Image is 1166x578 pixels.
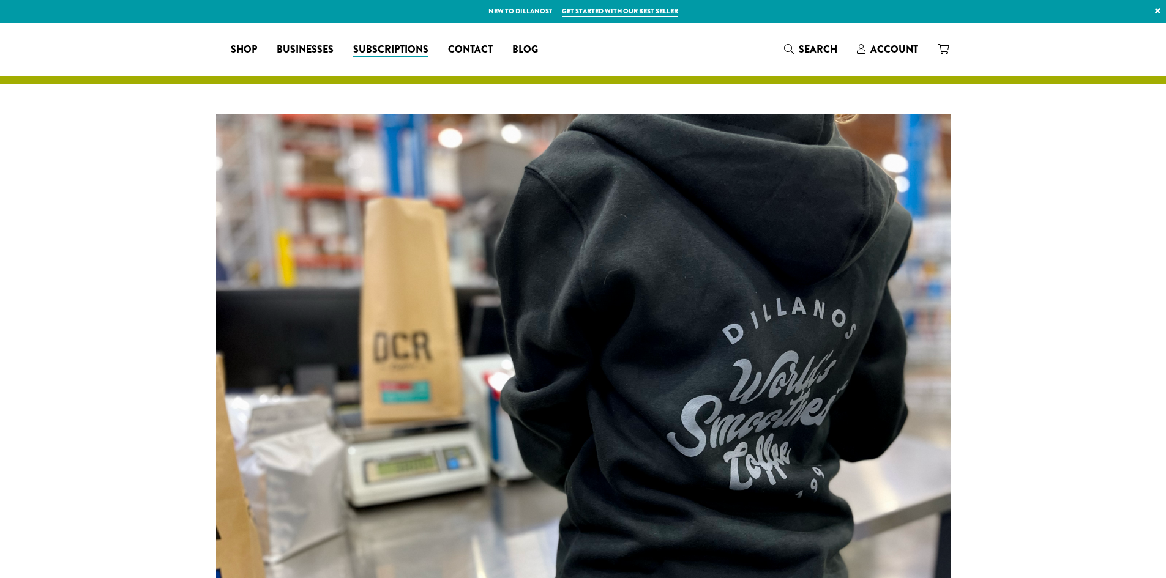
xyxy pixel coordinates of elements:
[512,42,538,57] span: Blog
[448,42,493,57] span: Contact
[221,40,267,59] a: Shop
[353,42,428,57] span: Subscriptions
[774,39,847,59] a: Search
[870,42,918,56] span: Account
[562,6,678,17] a: Get started with our best seller
[231,42,257,57] span: Shop
[799,42,837,56] span: Search
[277,42,334,57] span: Businesses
